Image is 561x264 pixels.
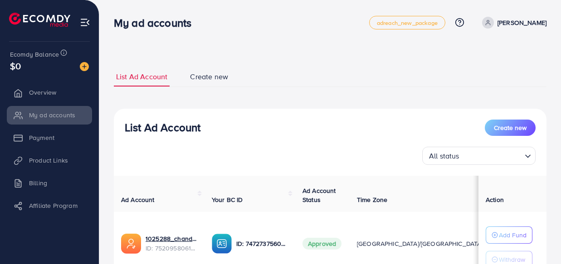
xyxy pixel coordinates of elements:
a: adreach_new_package [369,16,445,29]
span: [GEOGRAPHIC_DATA]/[GEOGRAPHIC_DATA] [357,239,483,248]
p: [PERSON_NAME] [498,17,546,28]
span: adreach_new_package [377,20,438,26]
h3: My ad accounts [114,16,199,29]
h3: List Ad Account [125,121,200,134]
span: Time Zone [357,195,387,204]
div: Search for option [422,147,536,165]
img: ic-ba-acc.ded83a64.svg [212,234,232,254]
p: Add Fund [499,230,527,240]
span: All status [427,149,461,163]
span: Action [486,195,504,204]
img: logo [9,13,70,27]
span: Approved [302,238,341,250]
p: ID: 7472737560574476289 [236,238,288,249]
span: Your BC ID [212,195,243,204]
img: menu [80,17,90,28]
button: Add Fund [486,226,532,244]
a: 1025288_chandsitara 2_1751109521773 [146,234,197,243]
span: Ad Account [121,195,155,204]
span: Ad Account Status [302,186,336,204]
span: $0 [10,59,21,72]
img: image [80,62,89,71]
span: ID: 7520958061609271313 [146,244,197,253]
span: Ecomdy Balance [10,50,59,59]
span: List Ad Account [116,72,167,82]
span: Create new [190,72,228,82]
div: <span class='underline'>1025288_chandsitara 2_1751109521773</span></br>7520958061609271313 [146,234,197,253]
img: ic-ads-acc.e4c84228.svg [121,234,141,254]
span: Create new [494,123,527,132]
input: Search for option [462,148,521,163]
button: Create new [485,120,536,136]
a: [PERSON_NAME] [478,17,546,29]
